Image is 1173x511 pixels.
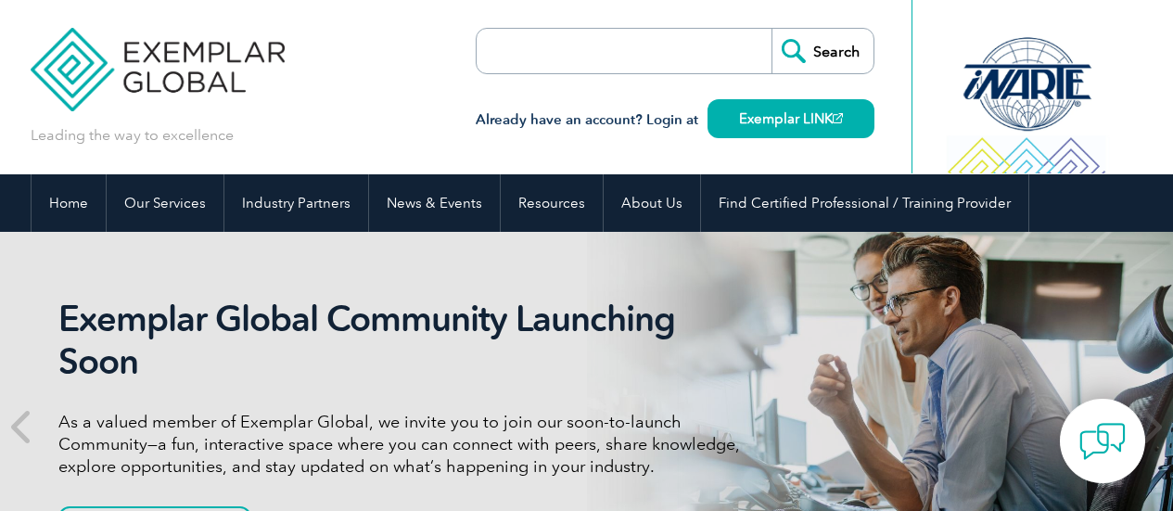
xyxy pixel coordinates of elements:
img: contact-chat.png [1079,418,1126,465]
a: Home [32,174,106,232]
a: About Us [604,174,700,232]
input: Search [771,29,873,73]
a: Our Services [107,174,223,232]
p: As a valued member of Exemplar Global, we invite you to join our soon-to-launch Community—a fun, ... [58,411,754,478]
a: Exemplar LINK [708,99,874,138]
a: Resources [501,174,603,232]
img: open_square.png [833,113,843,123]
a: Find Certified Professional / Training Provider [701,174,1028,232]
h2: Exemplar Global Community Launching Soon [58,298,754,383]
p: Leading the way to excellence [31,125,234,146]
h3: Already have an account? Login at [476,109,874,132]
a: Industry Partners [224,174,368,232]
a: News & Events [369,174,500,232]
